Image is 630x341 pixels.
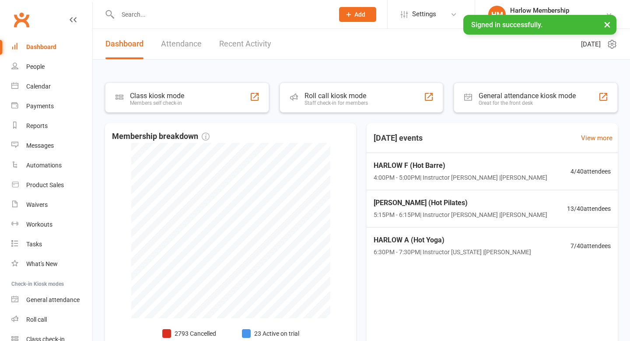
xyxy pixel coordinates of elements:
[570,241,611,251] span: 7 / 40 attendees
[11,234,92,254] a: Tasks
[488,6,506,23] div: HM
[374,210,547,220] span: 5:15PM - 6:15PM | Instructor [PERSON_NAME] | [PERSON_NAME]
[26,221,52,228] div: Workouts
[26,83,51,90] div: Calendar
[162,329,228,338] li: 2793 Cancelled
[10,9,32,31] a: Clubworx
[367,130,430,146] h3: [DATE] events
[599,15,615,34] button: ×
[11,156,92,175] a: Automations
[105,29,143,59] a: Dashboard
[26,260,58,267] div: What's New
[567,204,611,213] span: 13 / 40 attendees
[11,175,92,195] a: Product Sales
[581,133,612,143] a: View more
[374,160,547,171] span: HARLOW F (Hot Barre)
[26,142,54,149] div: Messages
[304,92,368,100] div: Roll call kiosk mode
[26,122,48,129] div: Reports
[112,130,210,143] span: Membership breakdown
[242,329,299,338] li: 23 Active on trial
[130,92,184,100] div: Class kiosk mode
[570,167,611,176] span: 4 / 40 attendees
[115,8,328,21] input: Search...
[26,43,56,50] div: Dashboard
[26,181,64,188] div: Product Sales
[374,197,547,209] span: [PERSON_NAME] (Hot Pilates)
[26,162,62,169] div: Automations
[130,100,184,106] div: Members self check-in
[412,4,436,24] span: Settings
[11,116,92,136] a: Reports
[11,254,92,274] a: What's New
[339,7,376,22] button: Add
[354,11,365,18] span: Add
[26,296,80,303] div: General attendance
[26,201,48,208] div: Waivers
[26,63,45,70] div: People
[510,7,605,14] div: Harlow Membership
[11,57,92,77] a: People
[11,96,92,116] a: Payments
[26,316,47,323] div: Roll call
[471,21,542,29] span: Signed in successfully.
[11,195,92,215] a: Waivers
[11,290,92,310] a: General attendance kiosk mode
[11,215,92,234] a: Workouts
[11,310,92,330] a: Roll call
[304,100,368,106] div: Staff check-in for members
[374,173,547,182] span: 4:00PM - 5:00PM | Instructor [PERSON_NAME] | [PERSON_NAME]
[374,234,531,246] span: HARLOW A (Hot Yoga)
[510,14,605,22] div: Harlow Hot Yoga, Pilates and Barre
[11,37,92,57] a: Dashboard
[11,77,92,96] a: Calendar
[219,29,271,59] a: Recent Activity
[581,39,601,50] span: [DATE]
[26,103,54,110] div: Payments
[479,100,576,106] div: Great for the front desk
[374,248,531,257] span: 6:30PM - 7:30PM | Instructor [US_STATE] | [PERSON_NAME]
[26,241,42,248] div: Tasks
[161,29,202,59] a: Attendance
[11,136,92,156] a: Messages
[479,92,576,100] div: General attendance kiosk mode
